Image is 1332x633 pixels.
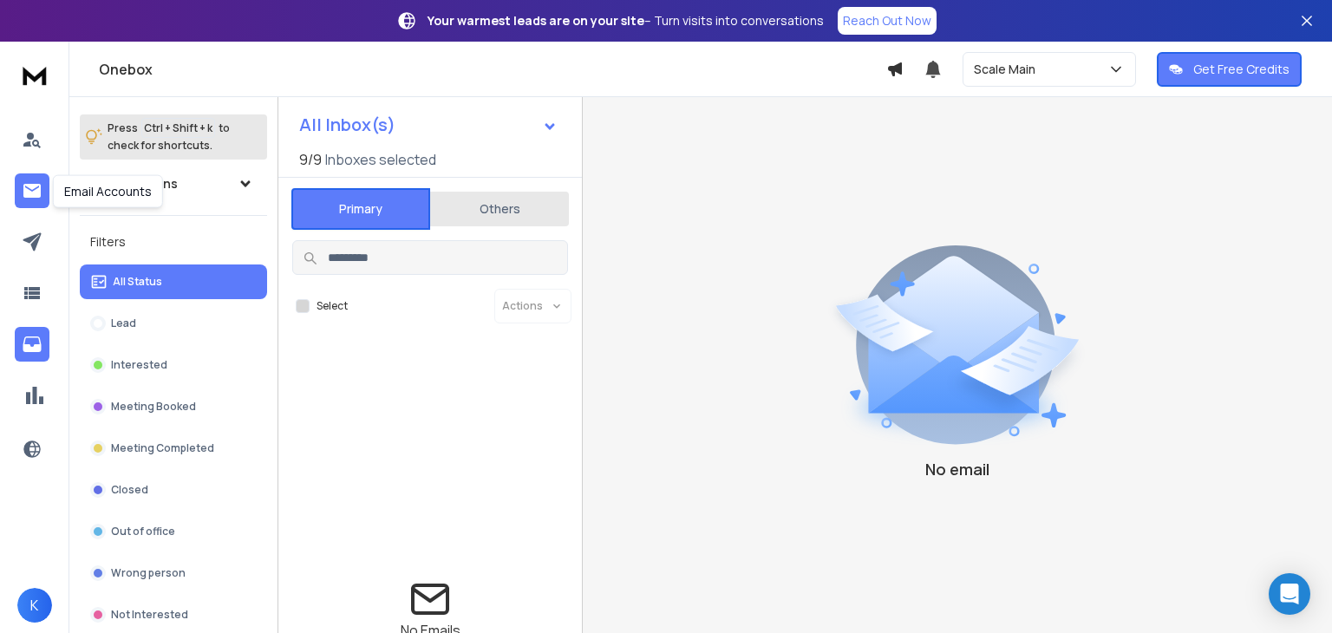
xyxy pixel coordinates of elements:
[291,188,430,230] button: Primary
[428,12,644,29] strong: Your warmest leads are on your site
[325,149,436,170] h3: Inboxes selected
[80,514,267,549] button: Out of office
[838,7,937,35] a: Reach Out Now
[17,59,52,91] img: logo
[1269,573,1310,615] div: Open Intercom Messenger
[80,431,267,466] button: Meeting Completed
[430,190,569,228] button: Others
[53,175,163,208] div: Email Accounts
[317,299,348,313] label: Select
[80,230,267,254] h3: Filters
[80,306,267,341] button: Lead
[111,525,175,538] p: Out of office
[111,358,167,372] p: Interested
[80,348,267,382] button: Interested
[80,597,267,632] button: Not Interested
[80,473,267,507] button: Closed
[111,608,188,622] p: Not Interested
[925,457,989,481] p: No email
[80,556,267,591] button: Wrong person
[1193,61,1290,78] p: Get Free Credits
[1157,52,1302,87] button: Get Free Credits
[111,441,214,455] p: Meeting Completed
[99,59,886,80] h1: Onebox
[285,108,571,142] button: All Inbox(s)
[80,389,267,424] button: Meeting Booked
[974,61,1042,78] p: Scale Main
[17,588,52,623] button: K
[299,116,395,134] h1: All Inbox(s)
[80,264,267,299] button: All Status
[843,12,931,29] p: Reach Out Now
[111,566,186,580] p: Wrong person
[111,483,148,497] p: Closed
[428,12,824,29] p: – Turn visits into conversations
[108,120,230,154] p: Press to check for shortcuts.
[299,149,322,170] span: 9 / 9
[111,400,196,414] p: Meeting Booked
[113,275,162,289] p: All Status
[141,118,215,138] span: Ctrl + Shift + k
[80,166,267,201] button: All Campaigns
[111,316,136,330] p: Lead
